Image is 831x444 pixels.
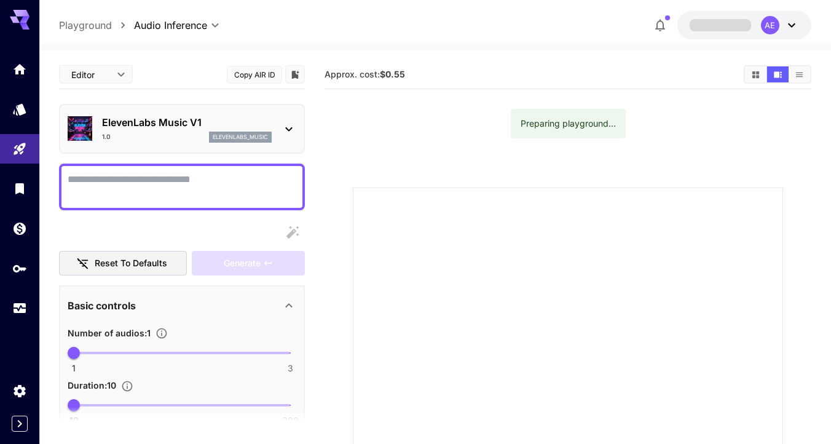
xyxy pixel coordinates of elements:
span: Editor [71,68,109,81]
div: Wallet [12,221,27,236]
div: Models [12,101,27,117]
button: Add to library [289,67,301,82]
button: Specify the duration of each audio in seconds. [116,380,138,392]
div: API Keys [12,261,27,276]
div: Usage [12,301,27,316]
div: Settings [12,383,27,398]
button: Specify how many audios to generate in a single request. Each audio generation will be charged se... [151,327,173,339]
div: Show media in grid viewShow media in video viewShow media in list view [744,65,811,84]
button: Expand sidebar [12,416,28,432]
span: 1 [72,362,76,375]
div: Library [12,181,27,196]
nav: breadcrumb [59,18,134,33]
button: Show media in list view [789,66,810,82]
button: Copy AIR ID [227,66,282,84]
span: Number of audios : 1 [68,328,151,338]
button: Reset to defaults [59,251,187,276]
span: 3 [288,362,293,375]
button: Show media in video view [767,66,789,82]
span: Approx. cost: [325,69,405,79]
div: ElevenLabs Music V11.0elevenlabs_music [68,110,296,148]
p: 1.0 [102,132,111,141]
a: Playground [59,18,112,33]
span: Duration : 10 [68,380,116,390]
b: $0.55 [380,69,405,79]
div: Playground [12,141,27,157]
p: ElevenLabs Music V1 [102,115,272,130]
div: Basic controls [68,291,296,320]
div: Home [12,61,27,77]
p: Basic controls [68,298,136,313]
div: Preparing playground... [521,113,616,135]
p: elevenlabs_music [213,133,268,141]
div: AE [761,16,779,34]
span: Audio Inference [134,18,207,33]
button: Show media in grid view [745,66,766,82]
button: AE [677,11,811,39]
